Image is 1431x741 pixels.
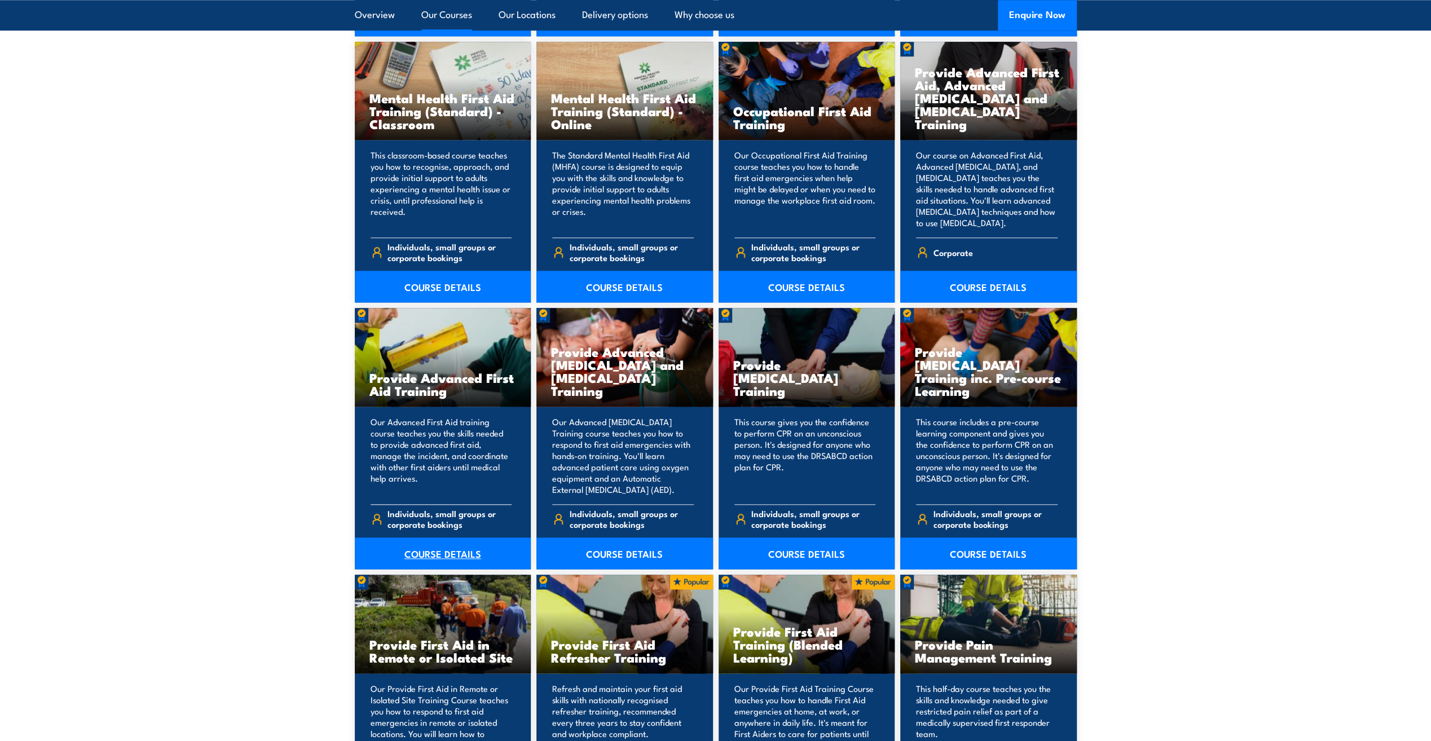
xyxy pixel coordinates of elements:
p: The Standard Mental Health First Aid (MHFA) course is designed to equip you with the skills and k... [552,149,694,228]
a: COURSE DETAILS [536,271,713,302]
a: COURSE DETAILS [719,537,895,569]
h3: Provide First Aid in Remote or Isolated Site [369,638,517,664]
a: COURSE DETAILS [355,537,531,569]
h3: Provide Advanced First Aid, Advanced [MEDICAL_DATA] and [MEDICAL_DATA] Training [915,65,1062,130]
h3: Mental Health First Aid Training (Standard) - Online [551,91,698,130]
span: Individuals, small groups or corporate bookings [751,241,875,263]
span: Individuals, small groups or corporate bookings [388,508,512,530]
p: This course gives you the confidence to perform CPR on an unconscious person. It's designed for a... [734,416,876,495]
h3: Provide Pain Management Training [915,638,1062,664]
span: Individuals, small groups or corporate bookings [934,508,1058,530]
a: COURSE DETAILS [900,271,1077,302]
h3: Provide Advanced [MEDICAL_DATA] and [MEDICAL_DATA] Training [551,345,698,397]
span: Corporate [934,244,973,261]
span: Individuals, small groups or corporate bookings [570,508,694,530]
a: COURSE DETAILS [719,271,895,302]
h3: Provide First Aid Refresher Training [551,638,698,664]
a: COURSE DETAILS [355,271,531,302]
h3: Provide First Aid Training (Blended Learning) [733,625,880,664]
h3: Provide [MEDICAL_DATA] Training [733,358,880,397]
h3: Occupational First Aid Training [733,104,880,130]
span: Individuals, small groups or corporate bookings [570,241,694,263]
a: COURSE DETAILS [900,537,1077,569]
p: Our Occupational First Aid Training course teaches you how to handle first aid emergencies when h... [734,149,876,228]
h3: Provide Advanced First Aid Training [369,371,517,397]
p: This course includes a pre-course learning component and gives you the confidence to perform CPR ... [916,416,1058,495]
h3: Mental Health First Aid Training (Standard) - Classroom [369,91,517,130]
h3: Provide [MEDICAL_DATA] Training inc. Pre-course Learning [915,345,1062,397]
a: COURSE DETAILS [536,537,713,569]
p: Our Advanced First Aid training course teaches you the skills needed to provide advanced first ai... [371,416,512,495]
p: Our course on Advanced First Aid, Advanced [MEDICAL_DATA], and [MEDICAL_DATA] teaches you the ski... [916,149,1058,228]
p: This classroom-based course teaches you how to recognise, approach, and provide initial support t... [371,149,512,228]
p: Our Advanced [MEDICAL_DATA] Training course teaches you how to respond to first aid emergencies w... [552,416,694,495]
span: Individuals, small groups or corporate bookings [388,241,512,263]
span: Individuals, small groups or corporate bookings [751,508,875,530]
